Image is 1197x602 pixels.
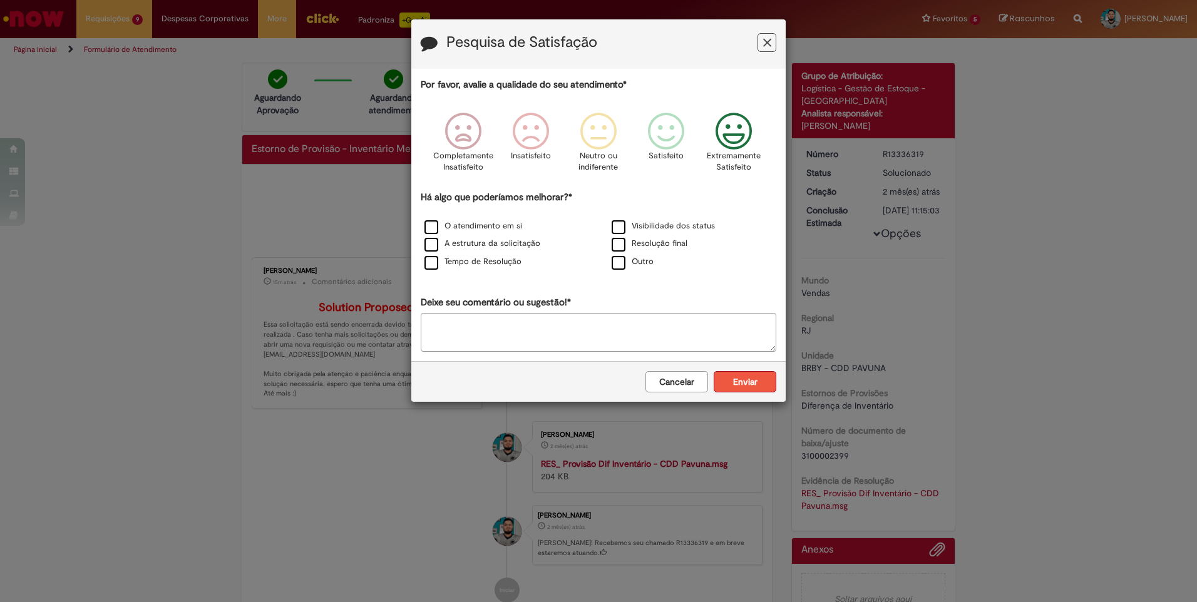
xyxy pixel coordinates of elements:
p: Neutro ou indiferente [576,150,621,173]
label: Por favor, avalie a qualidade do seu atendimento* [421,78,627,91]
label: Visibilidade dos status [612,220,715,232]
label: Pesquisa de Satisfação [446,34,597,51]
label: Deixe seu comentário ou sugestão!* [421,296,571,309]
div: Há algo que poderíamos melhorar?* [421,191,776,272]
div: Extremamente Satisfeito [702,103,766,189]
div: Completamente Insatisfeito [431,103,495,189]
label: Tempo de Resolução [424,256,521,268]
div: Neutro ou indiferente [567,103,630,189]
label: Resolução final [612,238,687,250]
label: O atendimento em si [424,220,522,232]
label: Outro [612,256,654,268]
label: A estrutura da solicitação [424,238,540,250]
p: Extremamente Satisfeito [707,150,761,173]
p: Completamente Insatisfeito [433,150,493,173]
button: Cancelar [645,371,708,392]
div: Insatisfeito [499,103,563,189]
div: Satisfeito [634,103,698,189]
p: Satisfeito [649,150,684,162]
p: Insatisfeito [511,150,551,162]
button: Enviar [714,371,776,392]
